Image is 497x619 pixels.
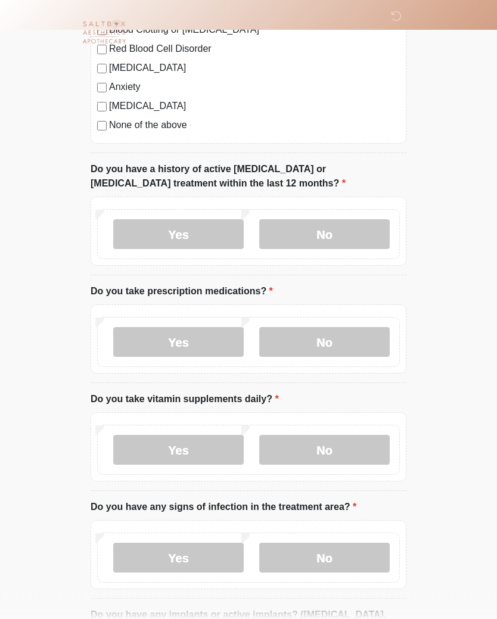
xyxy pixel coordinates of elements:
input: [MEDICAL_DATA] [97,64,107,74]
label: Yes [113,543,244,573]
input: None of the above [97,122,107,131]
label: No [259,543,390,573]
label: Do you take vitamin supplements daily? [91,393,279,407]
label: No [259,436,390,465]
label: Yes [113,220,244,250]
label: Do you take prescription medications? [91,285,273,299]
label: No [259,328,390,357]
img: Saltbox Aesthetics Logo [79,9,129,60]
label: [MEDICAL_DATA] [109,61,400,76]
label: Anxiety [109,80,400,95]
label: None of the above [109,119,400,133]
label: Do you have a history of active [MEDICAL_DATA] or [MEDICAL_DATA] treatment within the last 12 mon... [91,163,406,191]
label: No [259,220,390,250]
label: Yes [113,328,244,357]
label: [MEDICAL_DATA] [109,99,400,114]
input: Anxiety [97,83,107,93]
label: Yes [113,436,244,465]
input: [MEDICAL_DATA] [97,102,107,112]
label: Do you have any signs of infection in the treatment area? [91,500,356,515]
